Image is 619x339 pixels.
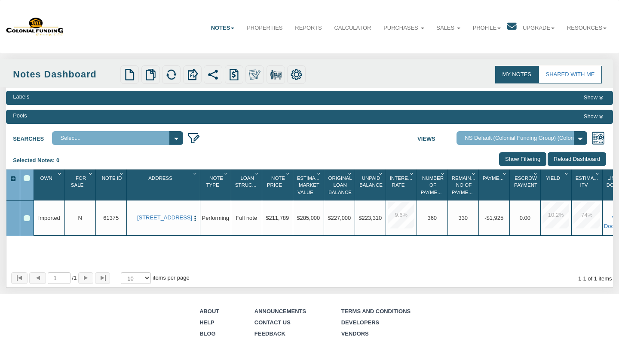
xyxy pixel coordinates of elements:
div: Yield Sort None [542,173,571,197]
div: Column Menu [408,169,416,177]
a: Contact Us [254,319,291,326]
div: Original Loan Balance Sort None [325,173,354,197]
span: 1 [72,274,77,282]
a: Feedback [254,330,285,337]
img: new.png [124,69,135,80]
div: Sort None [542,173,571,197]
a: Announcements [254,308,306,314]
span: Estimated Itv [576,176,604,188]
a: Sales [430,18,466,39]
img: history.png [228,69,240,80]
button: Show [581,112,606,122]
div: Column Menu [87,169,95,177]
div: Notes Dashboard [13,68,118,81]
img: edit_filter_icon.png [187,131,201,145]
a: Vendors [341,330,369,337]
img: views.png [591,131,605,145]
span: N [78,215,82,221]
div: Sort None [264,173,292,197]
a: Terms and Conditions [341,308,411,314]
button: Page to first [11,272,28,284]
span: Remaining No Of Payments [452,176,480,195]
input: Selected page [48,272,70,284]
img: settings.png [291,69,302,80]
div: Address Sort None [128,173,199,197]
div: Estimated Market Value Sort None [294,173,323,197]
span: Note Id [102,176,122,181]
a: Purchases [377,18,430,39]
span: Escrow Payment [514,176,537,188]
img: share.svg [207,69,219,80]
div: Column Menu [254,169,261,177]
div: Interest Rate Sort None [387,173,416,197]
div: Sort None [202,173,230,197]
span: $223,310 [359,215,382,221]
div: For Sale Sort None [66,173,95,197]
span: Own [40,176,52,181]
span: 61375 [103,215,119,221]
button: Press to open the note menu [192,214,199,222]
div: Column Menu [377,169,385,177]
div: 9.6 [388,202,414,228]
div: Unpaid Balance Sort None [356,173,385,197]
input: Reload Dashboard [548,152,606,166]
div: Column Menu [501,169,509,177]
div: Sort None [573,173,602,197]
img: copy.png [145,69,156,80]
div: Labels [13,93,29,101]
img: cell-menu.png [192,215,199,222]
div: Column Menu [439,169,447,177]
span: 0.00 [520,215,530,221]
div: Sort None [294,173,323,197]
div: Column Menu [532,169,540,177]
div: Number Of Payments Sort None [418,173,447,197]
div: Sort None [387,173,416,197]
div: Column Menu [223,169,230,177]
a: Profile [466,18,507,39]
div: Sort None [128,173,199,197]
a: Upgrade [517,18,561,39]
img: for_sale.png [270,69,282,80]
span: Imported [38,215,60,221]
span: Full note [236,215,257,221]
div: Sort None [66,173,95,197]
span: $227,000 [328,215,351,221]
a: Help [199,319,215,326]
span: 1 1 of 1 items [578,275,612,282]
div: 10.2 [542,202,569,228]
div: Column Menu [316,169,323,177]
span: 360 [427,215,437,221]
span: -$1,925 [484,215,503,221]
div: Sort None [35,173,64,197]
span: Original Loan Balance [328,176,352,195]
a: Developers [341,319,380,326]
img: 579666 [6,17,64,36]
div: Sort None [511,173,540,197]
span: Interest Rate [390,176,414,188]
img: refresh.png [165,69,177,80]
div: Note Id Sort None [97,173,126,197]
a: Calculator [328,18,377,39]
label: Views [417,131,457,143]
div: Remaining No Of Payments Sort None [449,173,478,197]
div: Pools [13,112,27,120]
a: Notes [205,18,241,39]
button: Page forward [78,272,93,284]
div: Escrow Payment Sort None [511,173,540,197]
div: Column Menu [594,169,602,177]
button: Page to last [95,272,110,284]
a: Properties [241,18,289,39]
span: 330 [458,215,468,221]
a: Reports [289,18,328,39]
span: Number Of Payments [421,176,447,195]
div: Column Menu [470,169,478,177]
span: Yield [546,176,560,181]
span: Unpaid Balance [359,176,383,188]
span: Note Price [267,176,285,188]
a: Blog [199,330,215,337]
span: Estimated Market Value [297,176,325,195]
label: Searches [13,131,52,143]
div: Column Menu [346,169,354,177]
span: Note Type [206,176,224,188]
